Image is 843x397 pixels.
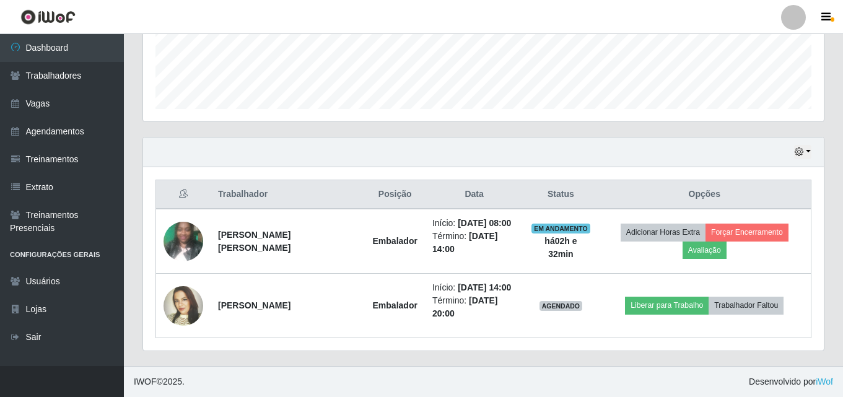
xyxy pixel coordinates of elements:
[544,236,577,259] strong: há 02 h e 32 min
[539,301,583,311] span: AGENDADO
[432,281,516,294] li: Início:
[523,180,598,209] th: Status
[373,236,417,246] strong: Embalador
[432,294,516,320] li: Término:
[373,300,417,310] strong: Embalador
[164,215,203,268] img: 1713098995975.jpeg
[425,180,523,209] th: Data
[134,375,185,388] span: © 2025 .
[432,230,516,256] li: Término:
[211,180,365,209] th: Trabalhador
[20,9,76,25] img: CoreUI Logo
[683,242,727,259] button: Avaliação
[458,218,511,228] time: [DATE] 08:00
[365,180,425,209] th: Posição
[709,297,784,314] button: Trabalhador Faltou
[749,375,833,388] span: Desenvolvido por
[531,224,590,233] span: EM ANDAMENTO
[164,263,203,349] img: 1719496420169.jpeg
[705,224,788,241] button: Forçar Encerramento
[218,300,290,310] strong: [PERSON_NAME]
[598,180,811,209] th: Opções
[218,230,290,253] strong: [PERSON_NAME] [PERSON_NAME]
[621,224,705,241] button: Adicionar Horas Extra
[625,297,709,314] button: Liberar para Trabalho
[134,377,157,386] span: IWOF
[816,377,833,386] a: iWof
[458,282,511,292] time: [DATE] 14:00
[432,217,516,230] li: Início:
